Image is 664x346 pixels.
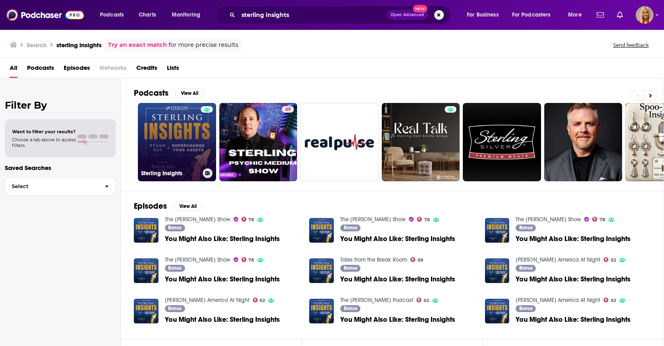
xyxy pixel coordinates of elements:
span: 78 [248,218,254,222]
h2: Podcasts [134,88,169,98]
a: 78 [241,257,254,262]
a: You Might Also Like: Sterling Insights [340,235,455,242]
span: Networks [100,61,127,78]
a: 62 [604,257,616,262]
img: You Might Also Like: Sterling Insights [485,299,510,323]
h3: Sterling Insights [141,170,200,177]
span: 78 [424,218,430,222]
a: The Richard Sherman Podcast [340,297,413,304]
a: 49 [219,103,298,181]
button: open menu [166,8,211,21]
span: 62 [260,299,265,302]
a: Tales from the Break Room [340,256,407,263]
span: For Podcasters [512,9,551,21]
h2: Filter By [5,99,116,111]
span: Want to filter your results? [12,129,76,134]
button: open menu [94,8,134,21]
a: You Might Also Like: Sterling Insights [516,276,631,283]
a: You Might Also Like: Sterling Insights [165,316,280,323]
h3: sterling insights [56,41,102,49]
span: 62 [424,299,429,302]
a: You Might Also Like: Sterling Insights [516,316,631,323]
a: You Might Also Like: Sterling Insights [165,276,280,283]
a: Podchaser - Follow, Share and Rate Podcasts [6,7,84,23]
a: Podcasts [27,61,54,78]
a: The Rich Eisen Show [165,256,230,263]
a: Lists [167,61,179,78]
a: Show notifications dropdown [614,8,626,22]
a: You Might Also Like: Sterling Insights [485,258,510,283]
a: 62 [253,298,265,302]
a: 49 [282,106,294,113]
span: Bonus [519,266,533,271]
span: Charts [139,9,156,21]
span: Bonus [519,306,533,311]
a: 78 [241,217,254,222]
a: 78 [417,217,430,222]
span: Choose a tab above to access filters. [12,137,76,148]
span: More [568,9,582,21]
span: 62 [611,258,616,262]
span: Open Advanced [391,13,424,17]
span: for more precise results [169,40,238,50]
div: Search podcasts, credits, & more... [224,6,458,24]
a: The Rich Eisen Show [165,216,230,223]
a: EpisodesView All [134,201,202,211]
a: Sterling Insights [138,103,216,181]
span: Bonus [168,306,181,311]
button: Send feedback [611,42,651,48]
span: 78 [248,258,254,262]
img: You Might Also Like: Sterling Insights [309,218,334,243]
input: Search podcasts, credits, & more... [238,8,387,21]
span: Select [5,184,98,189]
a: Credits [136,61,157,78]
span: New [413,5,427,13]
a: Show notifications dropdown [593,8,607,22]
img: You Might Also Like: Sterling Insights [134,258,158,283]
a: Episodes [64,61,90,78]
button: open menu [562,8,592,21]
span: 49 [285,106,291,114]
button: View All [175,88,204,98]
img: You Might Also Like: Sterling Insights [309,299,334,323]
a: All [10,61,17,78]
a: You Might Also Like: Sterling Insights [516,235,631,242]
a: You Might Also Like: Sterling Insights [165,235,280,242]
span: Bonus [519,225,533,230]
a: The Rich Eisen Show [516,216,581,223]
button: open menu [507,8,562,21]
img: You Might Also Like: Sterling Insights [485,218,510,243]
a: Try an exact match [108,40,167,50]
a: You Might Also Like: Sterling Insights [340,316,455,323]
a: You Might Also Like: Sterling Insights [309,258,334,283]
span: Bonus [344,266,357,271]
span: 62 [611,299,616,302]
button: open menu [461,8,509,21]
button: Show profile menu [636,6,654,24]
h3: Search [27,41,47,49]
span: Bonus [344,306,357,311]
span: Podcasts [100,9,124,21]
a: The Rich Eisen Show [340,216,406,223]
img: You Might Also Like: Sterling Insights [134,218,158,243]
img: You Might Also Like: Sterling Insights [134,299,158,323]
a: Rich Valdés America At Night [516,256,600,263]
